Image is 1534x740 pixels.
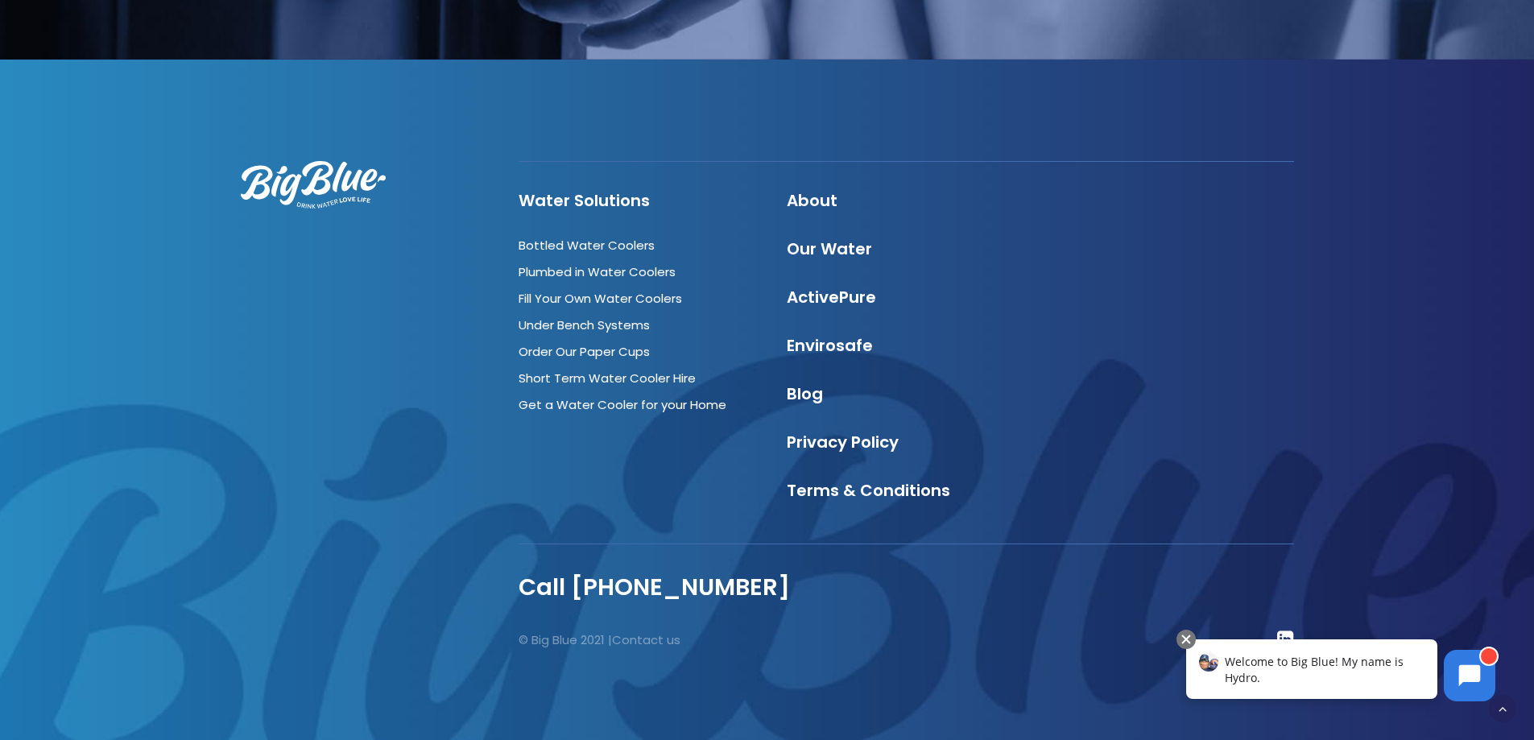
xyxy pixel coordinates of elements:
[519,396,726,413] a: Get a Water Cooler for your Home
[519,263,676,280] a: Plumbed in Water Coolers
[787,431,899,453] a: Privacy Policy
[519,290,682,307] a: Fill Your Own Water Coolers
[1169,621,1511,717] iframe: Chatbot
[787,286,876,308] a: ActivePure
[787,382,823,405] a: Blog
[519,191,758,210] h4: Water Solutions
[612,631,680,648] a: Contact us
[519,571,790,603] a: Call [PHONE_NUMBER]
[519,370,696,387] a: Short Term Water Cooler Hire
[787,479,950,502] a: Terms & Conditions
[519,630,892,651] p: © Big Blue 2021 |
[519,316,650,333] a: Under Bench Systems
[787,334,873,357] a: Envirosafe
[787,189,837,212] a: About
[519,343,650,360] a: Order Our Paper Cups
[519,237,655,254] a: Bottled Water Coolers
[787,238,872,260] a: Our Water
